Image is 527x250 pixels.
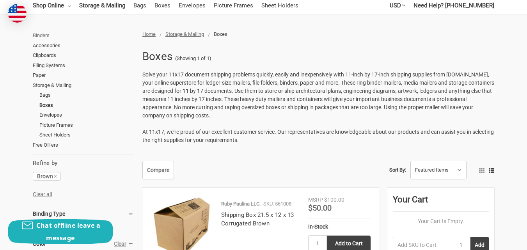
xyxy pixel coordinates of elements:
a: Bags [39,90,134,100]
h5: Refine by [33,159,134,168]
span: At 11x17, we're proud of our excellent customer service. Our representatives are knowledgeable ab... [142,129,494,143]
h1: Boxes [142,46,172,67]
span: $100.00 [324,197,344,203]
a: Boxes [39,100,134,110]
div: MSRP [308,196,323,204]
a: Clear all [33,191,52,197]
a: Picture Frames [39,120,134,130]
img: duty and tax information for United States [8,4,27,23]
a: Compare [142,161,174,179]
a: Brown [33,172,61,181]
div: In-Stock [308,223,371,231]
label: Sort By: [389,164,406,176]
span: Boxes [214,31,227,37]
a: Envelopes [39,110,134,120]
a: Free Offers [33,140,134,150]
button: Chat offline leave a message [8,219,113,244]
a: Home [142,31,156,37]
a: Storage & Mailing [165,31,204,37]
h5: Binding Type [33,209,134,218]
a: Paper [33,70,134,80]
a: Clipboards [33,50,134,60]
a: Clear [114,241,126,247]
a: Filing Systems [33,60,134,71]
span: Solve your 11x17 document shipping problems quickly, easily and inexpensively with 11-inch by 17-... [142,71,494,119]
span: (Showing 1 of 1) [175,55,211,62]
p: SKU: 561008 [263,200,291,208]
span: $50.00 [308,203,332,213]
a: Accessories [33,41,134,51]
a: Sheet Holders [39,130,134,140]
p: Ruby Paulina LLC. [221,200,261,208]
a: Binders [33,30,134,41]
a: Shipping Box 21.5 x 12 x 13 Corrugated Brown [221,211,294,227]
a: Storage & Mailing [33,80,134,90]
span: Chat offline leave a message [36,221,100,242]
